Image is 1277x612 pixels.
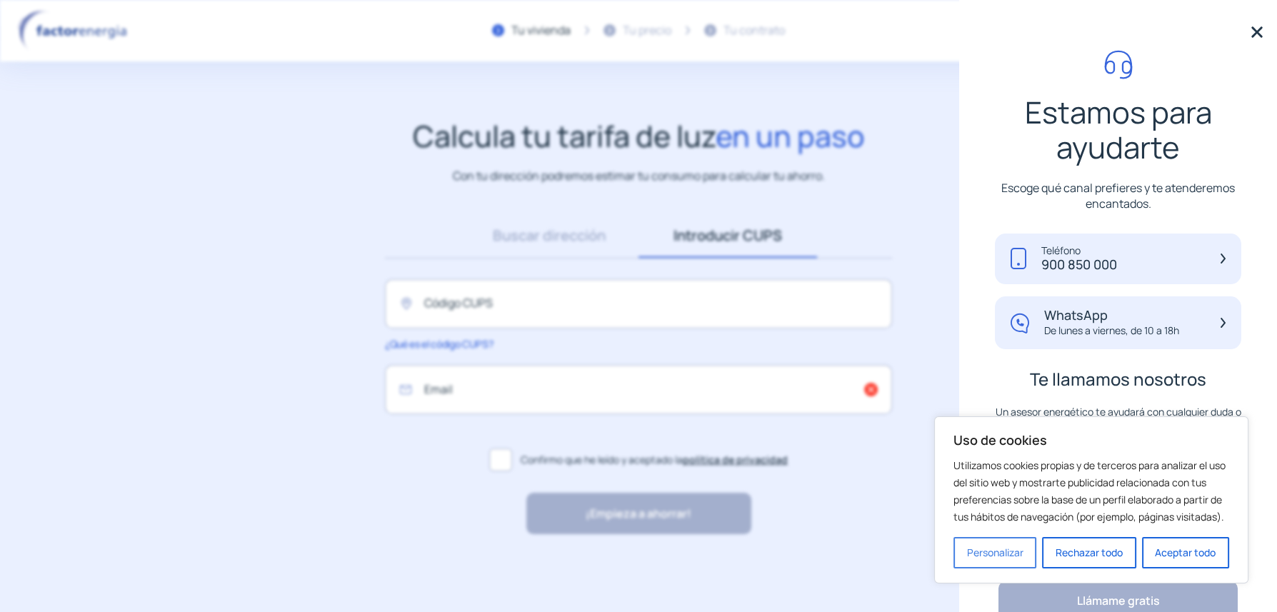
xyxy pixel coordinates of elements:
button: Personalizar [953,537,1036,568]
p: Te llamamos nosotros [995,371,1241,387]
a: política de privacidad [683,453,788,466]
p: Utilizamos cookies propias y de terceros para analizar el uso del sitio web y mostrarte publicida... [953,457,1229,526]
span: en un paso [716,116,865,156]
div: Tu contrato [723,21,785,40]
h1: Calcula tu tarifa de luz [413,119,865,154]
img: call-headphone.svg [1104,50,1133,79]
p: De lunes a viernes, de 10 a 18h [1044,323,1179,338]
p: Teléfono [1041,245,1117,257]
span: ¿Qué es el código CUPS? [385,337,493,351]
div: Tu vivienda [511,21,571,40]
p: Un asesor energético te ayudará con cualquier duda o a completar tu contratación. [995,404,1241,436]
p: WhatsApp [1044,308,1179,323]
button: Aceptar todo [1142,537,1229,568]
button: Rechazar todo [1042,537,1136,568]
span: Confirmo que he leído y aceptado la [521,452,788,468]
a: Introducir CUPS [638,214,817,258]
p: 900 850 000 [1041,257,1117,273]
img: logo factor [14,10,136,51]
p: Escoge qué canal prefieres y te atenderemos encantados. [995,180,1241,211]
div: Uso de cookies [934,416,1248,583]
p: Uso de cookies [953,431,1229,448]
div: Tu precio [623,21,671,40]
p: Estamos para ayudarte [995,95,1241,164]
p: Con tu dirección podremos estimar tu consumo para calcular tu ahorro. [453,167,825,185]
a: Buscar dirección [460,214,638,258]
